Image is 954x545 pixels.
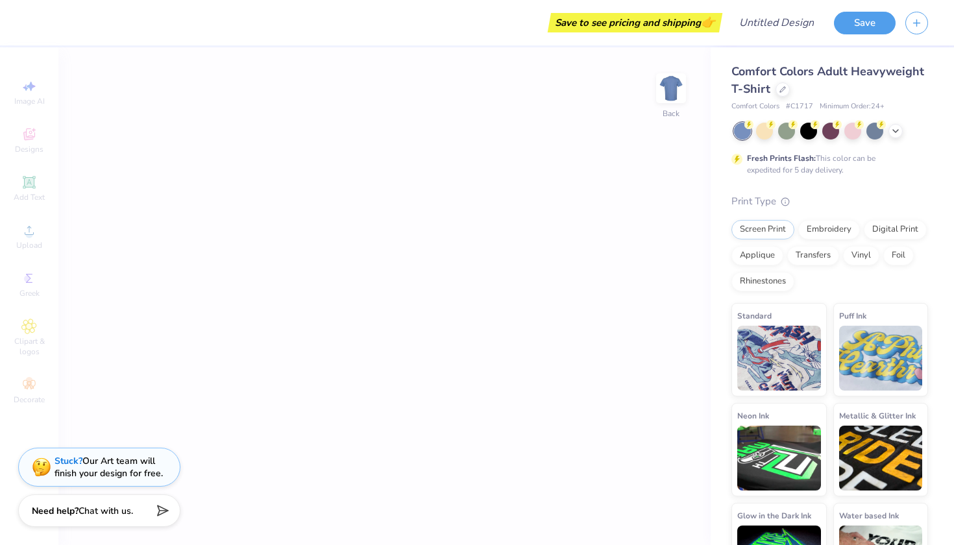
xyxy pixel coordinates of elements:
[834,12,896,34] button: Save
[737,426,821,490] img: Neon Ink
[663,108,679,119] div: Back
[731,220,794,239] div: Screen Print
[731,101,779,112] span: Comfort Colors
[55,455,163,479] div: Our Art team will finish your design for free.
[731,194,928,209] div: Print Type
[843,246,879,265] div: Vinyl
[701,14,715,30] span: 👉
[737,326,821,391] img: Standard
[747,153,816,163] strong: Fresh Prints Flash:
[839,509,899,522] span: Water based Ink
[79,505,133,517] span: Chat with us.
[737,309,772,322] span: Standard
[839,426,923,490] img: Metallic & Glitter Ink
[737,409,769,422] span: Neon Ink
[839,409,916,422] span: Metallic & Glitter Ink
[820,101,885,112] span: Minimum Order: 24 +
[55,455,82,467] strong: Stuck?
[737,509,811,522] span: Glow in the Dark Ink
[32,505,79,517] strong: Need help?
[731,64,924,97] span: Comfort Colors Adult Heavyweight T-Shirt
[839,326,923,391] img: Puff Ink
[658,75,684,101] img: Back
[798,220,860,239] div: Embroidery
[839,309,866,322] span: Puff Ink
[864,220,927,239] div: Digital Print
[731,272,794,291] div: Rhinestones
[747,152,907,176] div: This color can be expedited for 5 day delivery.
[786,101,813,112] span: # C1717
[731,246,783,265] div: Applique
[551,13,719,32] div: Save to see pricing and shipping
[787,246,839,265] div: Transfers
[883,246,914,265] div: Foil
[729,10,824,36] input: Untitled Design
